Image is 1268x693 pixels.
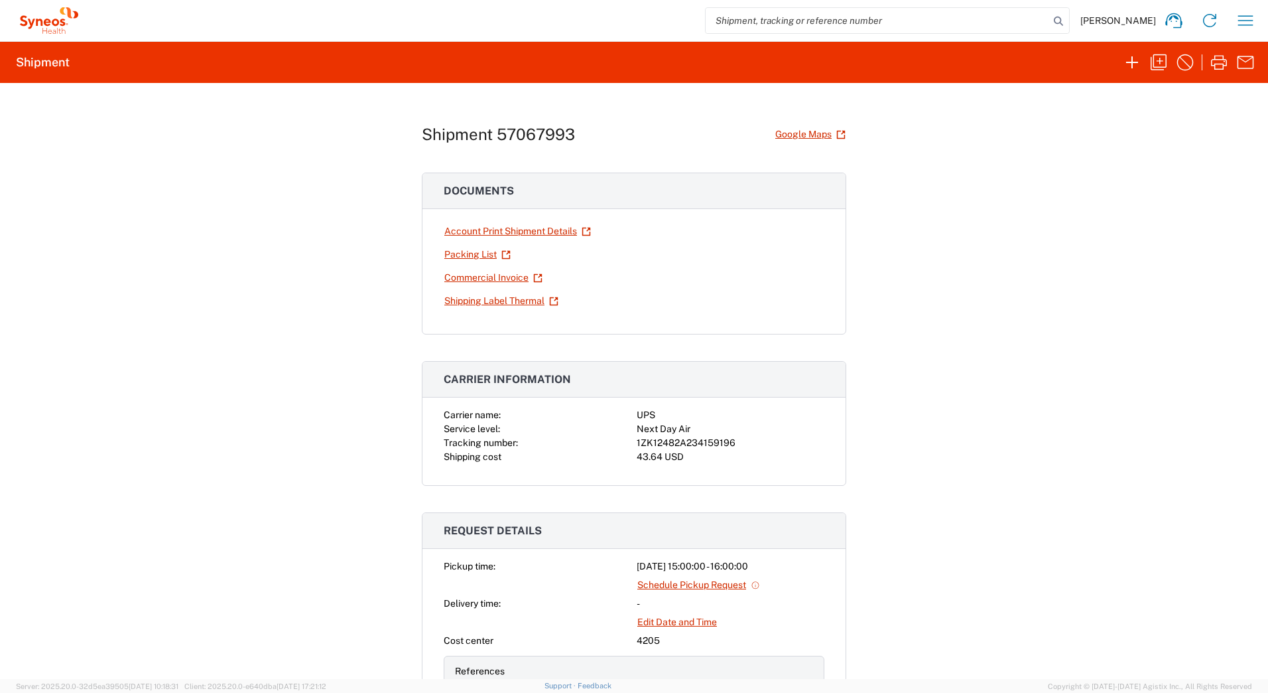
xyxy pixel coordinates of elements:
span: Copyright © [DATE]-[DATE] Agistix Inc., All Rights Reserved [1048,680,1252,692]
div: 43.64 USD [637,450,824,464]
span: Carrier name: [444,410,501,420]
a: Feedback [578,682,611,690]
div: Project [455,678,631,692]
span: Delivery time: [444,598,501,609]
input: Shipment, tracking or reference number [706,8,1049,33]
div: 1ZK12482A234159196 [637,436,824,450]
a: Account Print Shipment Details [444,220,592,243]
div: 4205 [637,634,824,648]
span: Carrier information [444,373,571,386]
div: - [637,597,824,611]
h2: Shipment [16,54,70,70]
span: Tracking number: [444,437,518,448]
h1: Shipment 57067993 [422,125,575,144]
span: Client: 2025.20.0-e640dba [184,682,326,690]
span: [PERSON_NAME] [1080,15,1156,27]
span: References [455,666,505,676]
a: Edit Date and Time [637,611,718,634]
div: [DATE] 15:00:00 - 16:00:00 [637,560,824,574]
a: Packing List [444,243,511,266]
span: Shipping cost [444,451,501,462]
span: Server: 2025.20.0-32d5ea39505 [16,682,178,690]
span: [DATE] 10:18:31 [129,682,178,690]
a: Shipping Label Thermal [444,289,559,313]
a: Support [544,682,578,690]
span: Documents [444,185,514,197]
a: Google Maps [775,123,846,146]
div: Next Day Air [637,422,824,436]
div: UPS [637,408,824,422]
span: Cost center [444,635,493,646]
span: Request details [444,524,542,537]
span: Service level: [444,424,500,434]
a: Commercial Invoice [444,266,543,289]
a: Schedule Pickup Request [637,574,761,597]
span: Pickup time: [444,561,495,572]
span: [DATE] 17:21:12 [277,682,326,690]
div: GSK OAM 707275610 [637,678,813,692]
